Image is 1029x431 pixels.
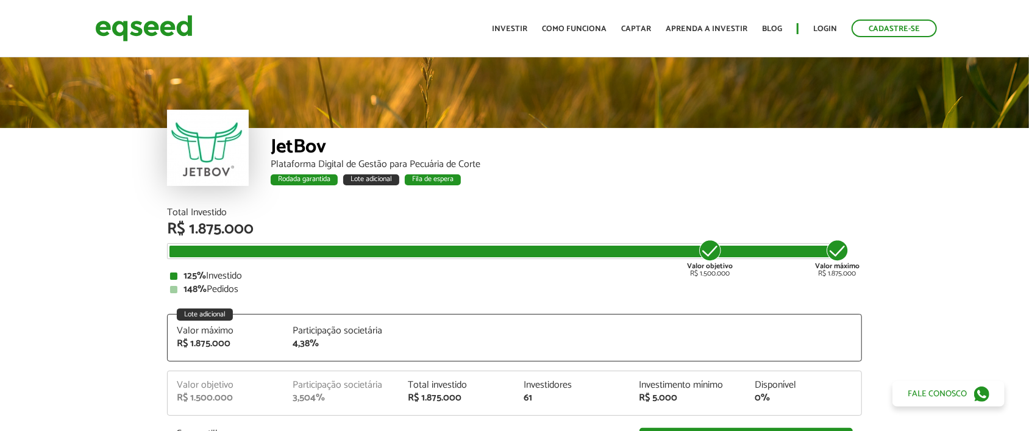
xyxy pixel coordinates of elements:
[183,268,206,284] strong: 125%
[177,308,233,321] div: Lote adicional
[343,174,399,185] div: Lote adicional
[755,393,852,403] div: 0%
[813,25,837,33] a: Login
[666,25,747,33] a: Aprenda a investir
[815,260,860,272] strong: Valor máximo
[293,393,390,403] div: 3,504%
[892,381,1005,407] a: Fale conosco
[852,20,937,37] a: Cadastre-se
[170,271,859,281] div: Investido
[408,393,505,403] div: R$ 1.875.000
[271,137,862,160] div: JetBov
[183,281,207,297] strong: 148%
[293,380,390,390] div: Participação societária
[271,174,338,185] div: Rodada garantida
[492,25,527,33] a: Investir
[293,339,390,349] div: 4,38%
[170,285,859,294] div: Pedidos
[688,260,733,272] strong: Valor objetivo
[524,393,621,403] div: 61
[688,238,733,277] div: R$ 1.500.000
[639,380,737,390] div: Investimento mínimo
[293,326,390,336] div: Participação societária
[542,25,607,33] a: Como funciona
[639,393,737,403] div: R$ 5.000
[167,221,862,237] div: R$ 1.875.000
[755,380,852,390] div: Disponível
[271,160,862,169] div: Plataforma Digital de Gestão para Pecuária de Corte
[524,380,621,390] div: Investidores
[177,326,274,336] div: Valor máximo
[177,339,274,349] div: R$ 1.875.000
[177,393,274,403] div: R$ 1.500.000
[177,380,274,390] div: Valor objetivo
[621,25,651,33] a: Captar
[408,380,505,390] div: Total investido
[405,174,461,185] div: Fila de espera
[762,25,782,33] a: Blog
[167,208,862,218] div: Total Investido
[95,12,193,45] img: EqSeed
[815,238,860,277] div: R$ 1.875.000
